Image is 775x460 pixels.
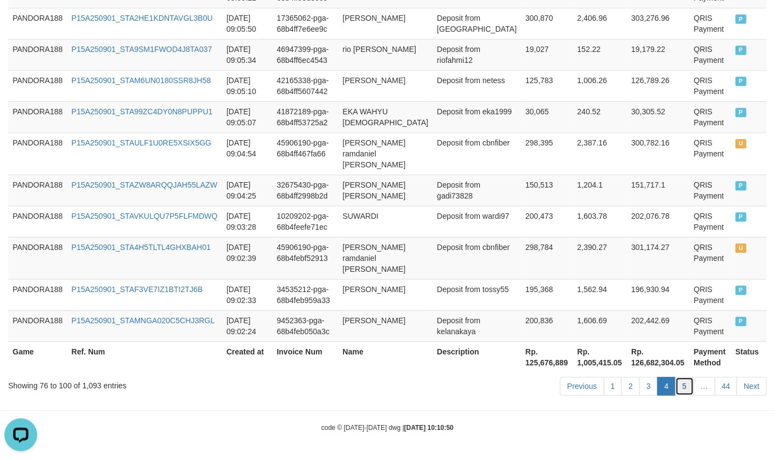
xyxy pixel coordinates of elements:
[690,341,731,372] th: Payment Method
[72,212,218,220] a: P15A250901_STAVKULQU7P5FLFMDWQ
[72,285,203,294] a: P15A250901_STAF3VE7IZ1BTI2TJ6B
[560,377,604,395] a: Previous
[8,70,67,101] td: PANDORA188
[72,45,212,54] a: P15A250901_STA9SM1FWOD4J8TA037
[573,279,627,310] td: 1,562.94
[433,70,521,101] td: Deposit from netess
[627,8,689,39] td: 303,276.96
[8,279,67,310] td: PANDORA188
[339,310,433,341] td: [PERSON_NAME]
[72,316,215,325] a: P15A250901_STAMNGA020C5CHJ3RGL
[521,310,573,341] td: 200,836
[731,341,767,372] th: Status
[8,39,67,70] td: PANDORA188
[736,108,747,117] span: PAID
[690,70,731,101] td: QRIS Payment
[339,279,433,310] td: [PERSON_NAME]
[272,279,338,310] td: 34535212-pga-68b4feb959a33
[690,206,731,237] td: QRIS Payment
[4,4,37,37] button: Open LiveChat chat widget
[736,45,747,55] span: PAID
[573,341,627,372] th: Rp. 1,005,415.05
[222,237,272,279] td: [DATE] 09:02:39
[433,206,521,237] td: Deposit from wardi97
[627,279,689,310] td: 196,930.94
[737,377,767,395] a: Next
[690,174,731,206] td: QRIS Payment
[8,132,67,174] td: PANDORA188
[433,101,521,132] td: Deposit from eka1999
[573,310,627,341] td: 1,606.69
[521,8,573,39] td: 300,870
[433,237,521,279] td: Deposit from cbnfiber
[627,39,689,70] td: 19,179.22
[8,101,67,132] td: PANDORA188
[521,341,573,372] th: Rp. 125,676,889
[736,286,747,295] span: PAID
[222,70,272,101] td: [DATE] 09:05:10
[690,279,731,310] td: QRIS Payment
[690,237,731,279] td: QRIS Payment
[222,310,272,341] td: [DATE] 09:02:24
[8,341,67,372] th: Game
[339,70,433,101] td: [PERSON_NAME]
[675,377,694,395] a: 5
[433,8,521,39] td: Deposit from [GEOGRAPHIC_DATA]
[736,243,747,253] span: UNPAID
[433,279,521,310] td: Deposit from tossy55
[272,206,338,237] td: 10209202-pga-68b4feefe71ec
[433,310,521,341] td: Deposit from kelanakaya
[222,39,272,70] td: [DATE] 09:05:34
[627,341,689,372] th: Rp. 126,682,304.05
[621,377,640,395] a: 2
[521,279,573,310] td: 195,368
[604,377,622,395] a: 1
[72,107,213,116] a: P15A250901_STA99ZC4DY0N8PUPPU1
[736,77,747,86] span: PAID
[272,8,338,39] td: 17365062-pga-68b4ff7e6ee9c
[72,243,211,252] a: P15A250901_STA4H5TLTL4GHXBAH01
[736,212,747,222] span: PAID
[627,70,689,101] td: 126,789.26
[339,8,433,39] td: [PERSON_NAME]
[272,237,338,279] td: 45906190-pga-68b4febf52913
[339,174,433,206] td: [PERSON_NAME] [PERSON_NAME]
[222,341,272,372] th: Created at
[639,377,658,395] a: 3
[694,377,715,395] a: …
[433,341,521,372] th: Description
[272,101,338,132] td: 41872189-pga-68b4ff53725a2
[339,237,433,279] td: [PERSON_NAME] ramdaniel [PERSON_NAME]
[715,377,738,395] a: 44
[627,174,689,206] td: 151,717.1
[573,70,627,101] td: 1,006.26
[272,341,338,372] th: Invoice Num
[736,14,747,24] span: PAID
[222,206,272,237] td: [DATE] 09:03:28
[433,174,521,206] td: Deposit from gadi73828
[272,70,338,101] td: 42165338-pga-68b4ff5607442
[521,132,573,174] td: 298,395
[627,101,689,132] td: 30,305.52
[8,310,67,341] td: PANDORA188
[736,181,747,190] span: PAID
[72,180,218,189] a: P15A250901_STAZW8ARQQJAH55LAZW
[690,310,731,341] td: QRIS Payment
[339,341,433,372] th: Name
[573,8,627,39] td: 2,406.96
[736,139,747,148] span: UNPAID
[272,39,338,70] td: 46947399-pga-68b4ff6ec4543
[690,132,731,174] td: QRIS Payment
[272,174,338,206] td: 32675430-pga-68b4ff2998b2d
[322,424,454,432] small: code © [DATE]-[DATE] dwg |
[521,237,573,279] td: 298,784
[272,310,338,341] td: 9452363-pga-68b4feb050a3c
[72,138,212,147] a: P15A250901_STAULF1U0RE5XSIX5GG
[222,174,272,206] td: [DATE] 09:04:25
[272,132,338,174] td: 45906190-pga-68b4ff467fa66
[339,206,433,237] td: SUWARDI
[690,101,731,132] td: QRIS Payment
[573,101,627,132] td: 240.52
[8,174,67,206] td: PANDORA188
[573,39,627,70] td: 152.22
